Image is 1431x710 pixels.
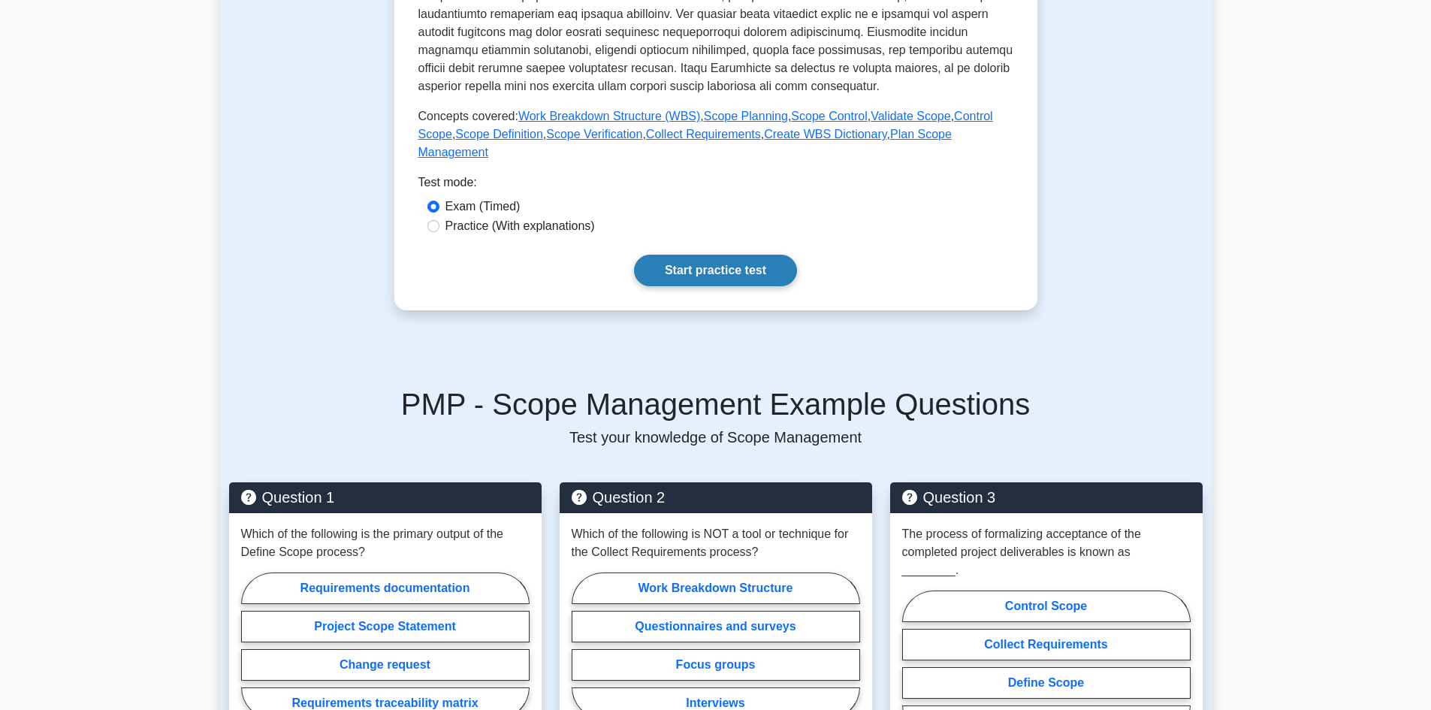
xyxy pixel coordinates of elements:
[572,611,860,642] label: Questionnaires and surveys
[418,107,1013,162] p: Concepts covered: , , , , , , , , ,
[572,649,860,681] label: Focus groups
[791,110,867,122] a: Scope Control
[902,591,1191,622] label: Control Scope
[634,255,797,286] a: Start practice test
[902,525,1191,579] p: The process of formalizing acceptance of the completed project deliverables is known as ________.
[445,217,595,235] label: Practice (With explanations)
[902,629,1191,660] label: Collect Requirements
[241,488,530,506] h5: Question 1
[902,667,1191,699] label: Define Scope
[241,573,530,604] label: Requirements documentation
[572,525,860,561] p: Which of the following is NOT a tool or technique for the Collect Requirements process?
[902,488,1191,506] h5: Question 3
[418,174,1013,198] div: Test mode:
[871,110,950,122] a: Validate Scope
[229,386,1203,422] h5: PMP - Scope Management Example Questions
[241,611,530,642] label: Project Scope Statement
[646,128,761,140] a: Collect Requirements
[241,649,530,681] label: Change request
[704,110,788,122] a: Scope Planning
[241,525,530,561] p: Which of the following is the primary output of the Define Scope process?
[445,198,521,216] label: Exam (Timed)
[518,110,700,122] a: Work Breakdown Structure (WBS)
[764,128,886,140] a: Create WBS Dictionary
[455,128,543,140] a: Scope Definition
[229,428,1203,446] p: Test your knowledge of Scope Management
[546,128,642,140] a: Scope Verification
[572,488,860,506] h5: Question 2
[572,573,860,604] label: Work Breakdown Structure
